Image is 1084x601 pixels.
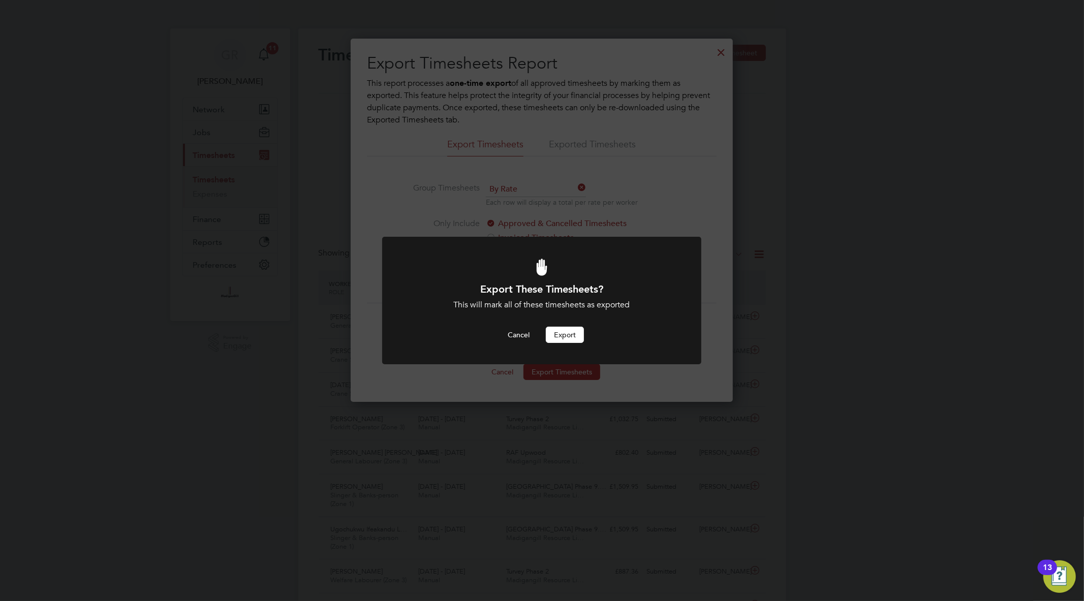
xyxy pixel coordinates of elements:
[546,327,584,343] button: Export
[1043,560,1076,593] button: Open Resource Center, 13 new notifications
[500,327,538,343] button: Cancel
[1043,567,1052,581] div: 13
[410,282,674,296] h1: Export These Timesheets?
[410,300,674,310] div: This will mark all of these timesheets as exported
